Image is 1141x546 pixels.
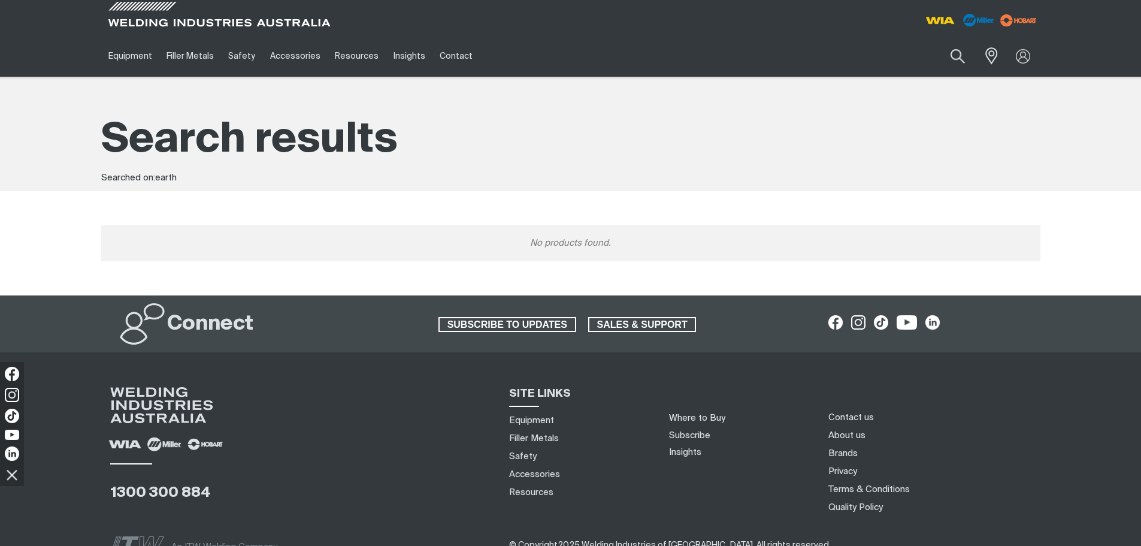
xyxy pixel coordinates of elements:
[509,432,559,445] a: Filler Metals
[263,35,328,77] a: Accessories
[155,173,177,182] span: earth
[589,317,695,333] span: SALES & SUPPORT
[5,409,19,423] img: TikTok
[509,468,560,481] a: Accessories
[221,35,262,77] a: Safety
[2,464,22,485] img: hide socials
[828,447,858,460] a: Brands
[5,388,19,402] img: Instagram
[669,431,710,440] a: Subscribe
[101,171,1040,185] div: Searched on:
[828,483,910,496] a: Terms & Conditions
[159,35,221,77] a: Filler Metals
[432,35,480,77] a: Contact
[922,42,977,70] input: Product name or item number...
[997,11,1040,29] img: miller
[828,429,865,442] a: About us
[110,485,211,500] a: 1300 300 884
[505,411,655,501] nav: Sitemap
[386,35,432,77] a: Insights
[101,35,159,77] a: Equipment
[101,114,1040,167] h1: Search results
[101,225,1040,261] div: No products found.
[5,367,19,381] img: Facebook
[5,430,19,440] img: YouTube
[588,317,697,333] a: SALES & SUPPORT
[101,35,806,77] nav: Main
[669,414,725,423] a: Where to Buy
[828,411,874,424] a: Contact us
[5,447,19,461] img: LinkedIn
[828,501,883,514] a: Quality Policy
[509,414,554,427] a: Equipment
[937,42,978,70] button: Search products
[828,465,857,478] a: Privacy
[328,35,386,77] a: Resources
[824,408,1054,516] nav: Footer
[440,317,575,333] span: SUBSCRIBE TO UPDATES
[669,448,701,457] a: Insights
[167,311,253,337] h2: Connect
[438,317,576,333] a: SUBSCRIBE TO UPDATES
[509,450,537,463] a: Safety
[509,388,571,399] span: SITE LINKS
[509,486,553,499] a: Resources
